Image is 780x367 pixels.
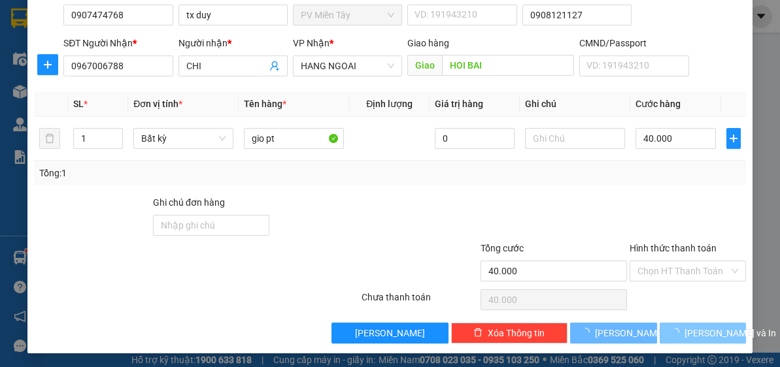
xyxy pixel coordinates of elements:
[451,323,568,343] button: deleteXóa Thông tin
[670,328,685,337] span: loading
[488,326,545,340] span: Xóa Thông tin
[473,328,483,338] span: delete
[726,128,741,149] button: plus
[293,38,330,48] span: VP Nhận
[581,328,595,337] span: loading
[636,99,681,109] span: Cước hàng
[525,128,625,149] input: Ghi Chú
[244,99,286,109] span: Tên hàng
[73,99,84,109] span: SL
[331,323,448,343] button: [PERSON_NAME]
[133,99,182,109] span: Đơn vị tính
[442,55,574,76] input: Dọc đường
[39,128,60,149] button: delete
[407,55,442,76] span: Giao
[685,326,776,340] span: [PERSON_NAME] và In
[37,54,58,75] button: plus
[435,99,483,109] span: Giá trị hàng
[355,326,425,340] span: [PERSON_NAME]
[481,243,524,253] span: Tổng cước
[301,56,394,76] span: HANG NGOAI
[153,197,225,208] label: Ghi chú đơn hàng
[366,99,413,109] span: Định lượng
[727,133,741,144] span: plus
[141,129,226,148] span: Bất kỳ
[570,323,657,343] button: [PERSON_NAME]
[660,323,747,343] button: [PERSON_NAME] và In
[153,215,269,236] input: Ghi chú đơn hàng
[630,243,717,253] label: Hình thức thanh toán
[435,128,515,149] input: 0
[595,326,665,340] span: [PERSON_NAME]
[39,166,303,180] div: Tổng: 1
[244,128,344,149] input: VD: Bàn, Ghế
[63,36,173,50] div: SĐT Người Nhận
[269,61,280,71] span: user-add
[522,5,632,25] input: Địa chỉ của người gửi
[178,36,288,50] div: Người nhận
[301,5,394,25] span: PV Miền Tây
[579,36,688,50] div: CMND/Passport
[360,290,479,313] div: Chưa thanh toán
[38,59,58,70] span: plus
[520,91,630,117] th: Ghi chú
[407,38,449,48] span: Giao hàng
